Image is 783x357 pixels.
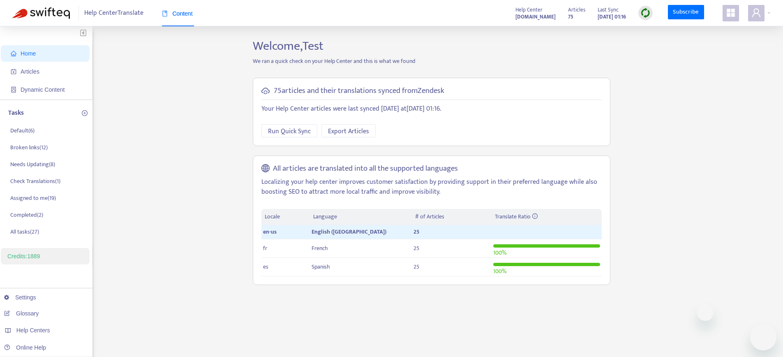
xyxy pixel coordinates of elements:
p: Default ( 6 ) [10,126,35,135]
span: appstore [726,8,736,18]
strong: 75 [568,12,573,21]
button: Run Quick Sync [261,124,317,137]
span: Run Quick Sync [268,126,311,137]
p: Check Translations ( 1 ) [10,177,60,185]
span: Articles [568,5,585,14]
span: en-us [263,227,277,236]
span: Home [21,50,36,57]
img: Swifteq [12,7,70,19]
span: cloud-sync [261,87,270,95]
span: 25 [413,243,419,253]
p: Broken links ( 12 ) [10,143,48,152]
th: Language [310,209,412,225]
a: Credits:1889 [7,253,40,260]
span: user [751,8,761,18]
span: 100 % [493,248,506,257]
span: account-book [11,69,16,74]
h5: 75 articles and their translations synced from Zendesk [274,86,444,96]
span: Export Articles [328,126,369,137]
span: home [11,51,16,56]
p: Completed ( 2 ) [10,211,43,219]
a: Settings [4,294,36,301]
span: Spanish [312,262,330,271]
span: Last Sync [598,5,619,14]
p: Localizing your help center improves customer satisfaction by providing support in their preferre... [261,177,602,197]
span: fr [263,243,267,253]
p: All tasks ( 27 ) [10,227,39,236]
p: We ran a quick check on your Help Center and this is what we found [247,57,617,65]
th: Locale [261,209,310,225]
a: Subscribe [668,5,704,20]
span: Dynamic Content [21,86,65,93]
th: # of Articles [412,209,491,225]
span: Help Center [515,5,543,14]
span: 25 [413,262,419,271]
h5: All articles are translated into all the supported languages [273,164,458,174]
p: Tasks [8,108,24,118]
button: Export Articles [321,124,376,137]
p: Your Help Center articles were last synced [DATE] at [DATE] 01:16 . [261,104,602,114]
span: es [263,262,268,271]
a: Online Help [4,344,46,351]
span: Help Centers [16,327,50,334]
span: 100 % [493,267,506,276]
a: [DOMAIN_NAME] [515,12,556,21]
span: book [162,11,168,16]
span: French [312,243,328,253]
strong: [DATE] 01:16 [598,12,626,21]
p: Needs Updating ( 8 ) [10,160,55,169]
span: global [261,164,270,174]
img: sync.dc5367851b00ba804db3.png [640,8,651,18]
p: Assigned to me ( 19 ) [10,194,56,202]
span: Content [162,10,193,17]
span: Welcome, Test [253,36,323,56]
span: Help Center Translate [84,5,143,21]
iframe: Close message [697,304,714,321]
span: Articles [21,68,39,75]
span: English ([GEOGRAPHIC_DATA]) [312,227,386,236]
iframe: Button to launch messaging window [750,324,776,350]
div: Translate Ratio [495,212,598,221]
span: container [11,87,16,93]
span: plus-circle [82,110,88,116]
span: 25 [413,227,419,236]
a: Glossary [4,310,39,317]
